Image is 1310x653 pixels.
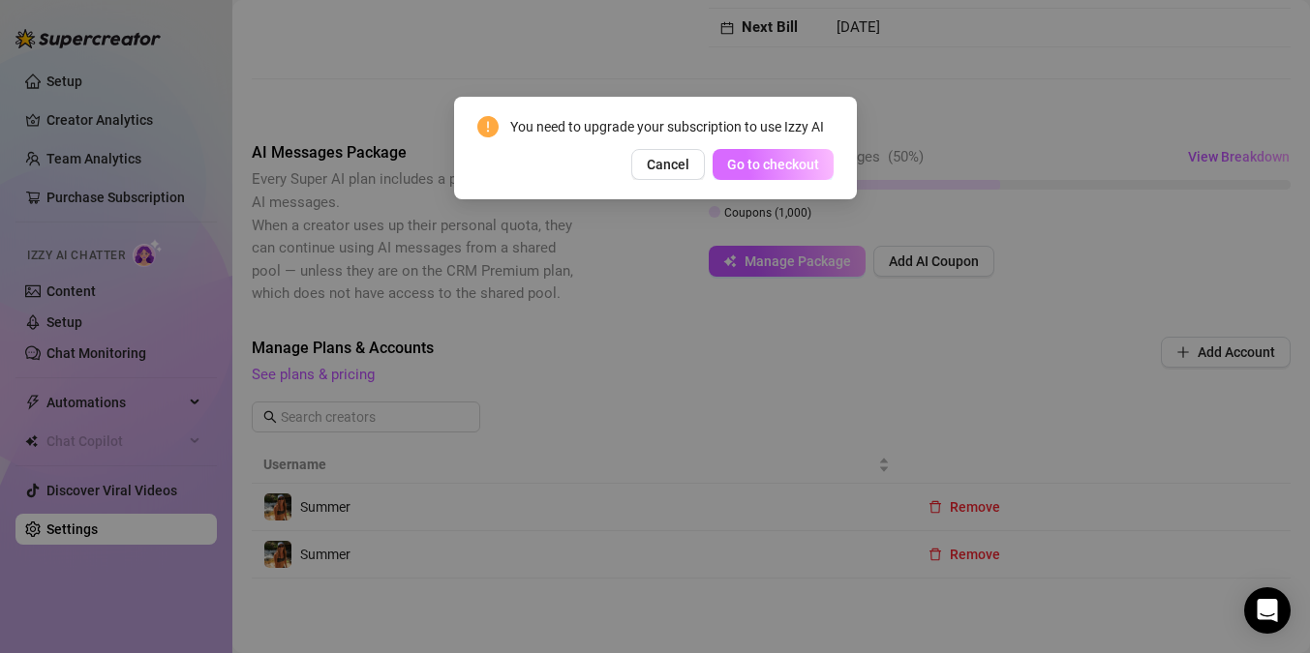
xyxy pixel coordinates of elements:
[631,149,705,180] button: Cancel
[647,157,689,172] span: Cancel
[510,116,834,137] div: You need to upgrade your subscription to use Izzy AI
[477,116,499,137] span: exclamation-circle
[1244,587,1291,634] div: Open Intercom Messenger
[713,149,834,180] button: Go to checkout
[727,157,819,172] span: Go to checkout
